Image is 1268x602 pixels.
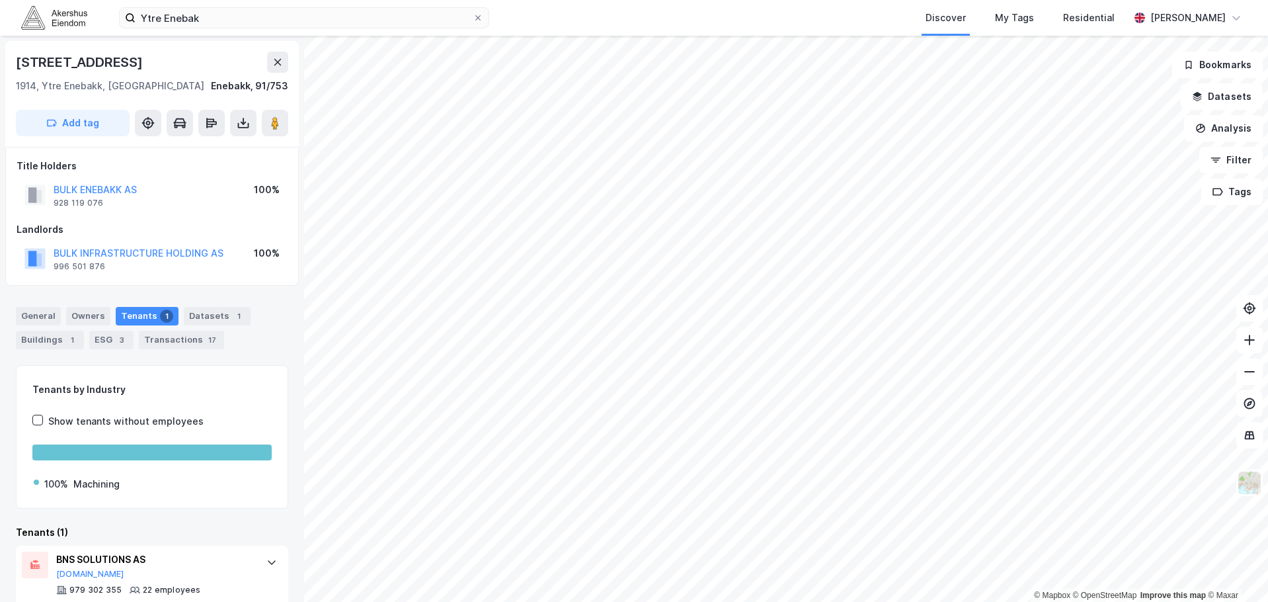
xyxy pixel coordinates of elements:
div: Datasets [184,307,251,325]
div: 100% [254,245,280,261]
iframe: Chat Widget [1202,538,1268,602]
div: [PERSON_NAME] [1150,10,1226,26]
a: OpenStreetMap [1073,591,1137,600]
button: Add tag [16,110,130,136]
input: Search by address, cadastre, landlords, tenants or people [136,8,473,28]
div: ESG [89,331,134,349]
a: Mapbox [1034,591,1070,600]
img: akershus-eiendom-logo.9091f326c980b4bce74ccdd9f866810c.svg [21,6,87,29]
div: Tenants [116,307,178,325]
div: Title Holders [17,158,288,174]
button: Bookmarks [1172,52,1263,78]
div: Tenants (1) [16,525,288,540]
div: 979 302 355 [69,585,122,595]
div: Machining [73,476,120,492]
div: Residential [1063,10,1115,26]
img: Z [1237,470,1262,495]
div: General [16,307,61,325]
div: 100% [254,182,280,198]
div: [STREET_ADDRESS] [16,52,145,73]
button: Datasets [1181,83,1263,110]
div: 996 501 876 [54,261,105,272]
div: Transactions [139,331,224,349]
div: 1 [160,310,173,323]
div: BNS SOLUTIONS AS [56,552,253,568]
button: Filter [1199,147,1263,173]
div: Tenants by Industry [32,382,272,398]
div: 1 [232,310,245,323]
div: 928 119 076 [54,198,103,208]
div: 17 [206,333,219,347]
div: 1914, Ytre Enebakk, [GEOGRAPHIC_DATA] [16,78,204,94]
div: Show tenants without employees [48,413,204,429]
div: Discover [926,10,966,26]
div: 1 [65,333,79,347]
div: 22 employees [143,585,200,595]
div: Enebakk, 91/753 [211,78,288,94]
div: Owners [66,307,110,325]
div: 100% [44,476,68,492]
div: Buildings [16,331,84,349]
div: 3 [115,333,128,347]
div: My Tags [995,10,1034,26]
button: Analysis [1184,115,1263,142]
button: Tags [1201,179,1263,205]
a: Improve this map [1140,591,1206,600]
button: [DOMAIN_NAME] [56,569,124,580]
div: Landlords [17,222,288,237]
